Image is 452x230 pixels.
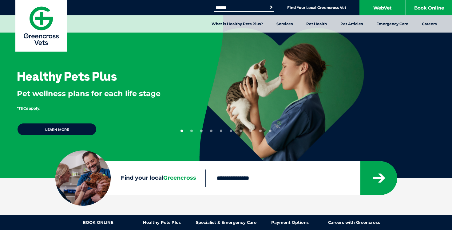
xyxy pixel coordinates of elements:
a: Learn more [17,123,97,136]
span: Greencross [163,174,196,181]
a: Services [270,15,299,33]
button: 4 of 10 [210,130,212,132]
button: 3 of 10 [200,130,203,132]
a: Specialist & Emergency Care [194,220,258,225]
h3: Healthy Pets Plus [17,70,117,82]
a: Pet Health [299,15,334,33]
button: Search [268,4,274,10]
a: Careers with Greencross [322,220,386,225]
a: What is Healthy Pets Plus? [205,15,270,33]
button: 6 of 10 [230,130,232,132]
button: 7 of 10 [240,130,242,132]
button: 8 of 10 [249,130,252,132]
a: Payment Options [258,220,322,225]
span: *T&Cs apply. [17,106,40,111]
a: Healthy Pets Plus [130,220,194,225]
a: Emergency Care [370,15,415,33]
button: 9 of 10 [259,130,262,132]
label: Find your local [55,173,205,183]
button: 10 of 10 [269,130,272,132]
a: Find Your Local Greencross Vet [287,5,346,10]
button: 2 of 10 [190,130,193,132]
a: Pet Articles [334,15,370,33]
a: BOOK ONLINE [66,220,130,225]
a: Careers [415,15,443,33]
button: 1 of 10 [180,130,183,132]
p: Pet wellness plans for each life stage [17,88,179,99]
button: 5 of 10 [220,130,222,132]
